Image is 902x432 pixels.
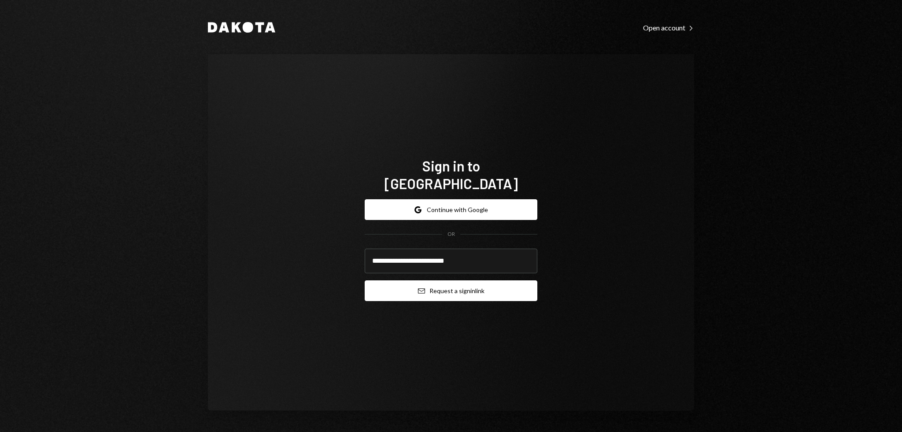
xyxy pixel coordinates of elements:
[643,23,694,32] div: Open account
[365,199,537,220] button: Continue with Google
[447,231,455,238] div: OR
[365,280,537,301] button: Request a signinlink
[365,157,537,192] h1: Sign in to [GEOGRAPHIC_DATA]
[643,22,694,32] a: Open account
